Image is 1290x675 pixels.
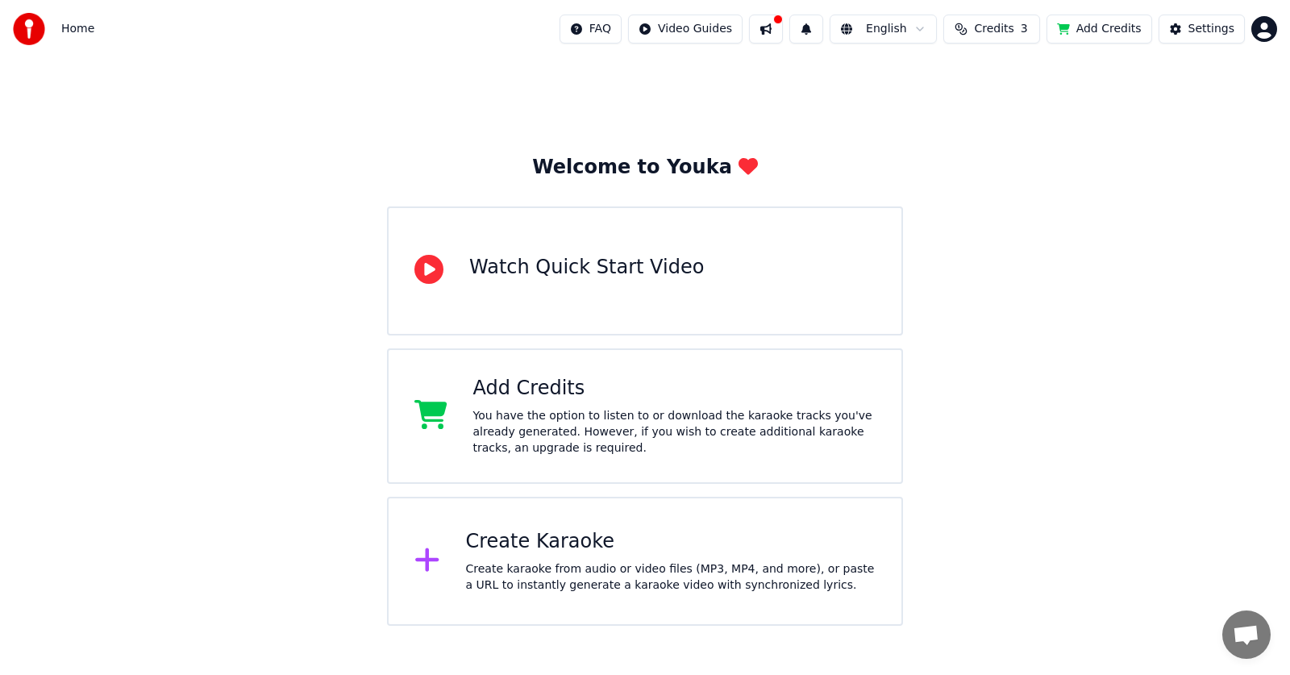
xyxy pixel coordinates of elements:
div: Welcome to Youka [532,155,758,181]
span: 3 [1021,21,1028,37]
span: Credits [974,21,1013,37]
div: Add Credits [473,376,876,402]
span: Home [61,21,94,37]
div: Create karaoke from audio or video files (MP3, MP4, and more), or paste a URL to instantly genera... [466,561,876,594]
button: FAQ [560,15,622,44]
div: Create Karaoke [466,529,876,555]
button: Settings [1159,15,1245,44]
button: Add Credits [1047,15,1152,44]
div: Watch Quick Start Video [469,255,704,281]
div: You have the option to listen to or download the karaoke tracks you've already generated. However... [473,408,876,456]
nav: breadcrumb [61,21,94,37]
div: Settings [1188,21,1234,37]
button: Credits3 [943,15,1040,44]
div: Open chat [1222,610,1271,659]
button: Video Guides [628,15,743,44]
img: youka [13,13,45,45]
